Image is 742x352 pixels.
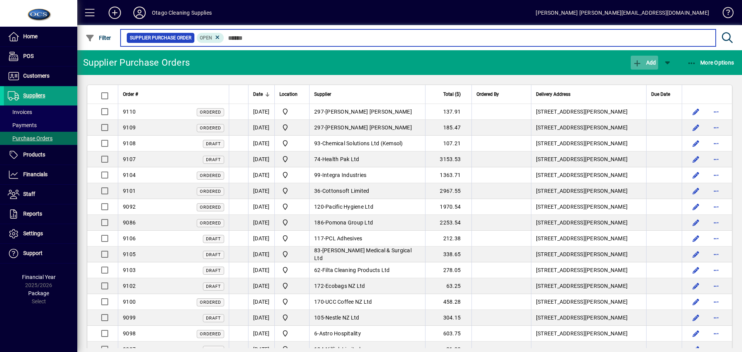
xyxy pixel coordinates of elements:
a: Support [4,244,77,263]
span: Pomona Group Ltd [325,219,373,226]
span: 9106 [123,235,136,241]
button: More options [710,264,722,276]
button: More options [710,137,722,150]
span: 9109 [123,124,136,131]
button: Add [631,56,658,70]
div: Total ($) [430,90,468,99]
span: Ordered [200,221,221,226]
td: 458.28 [425,294,471,310]
div: Order # [123,90,224,99]
a: Staff [4,185,77,204]
span: Central [279,170,305,180]
div: Due Date [651,90,677,99]
span: Products [23,151,45,158]
td: 1970.54 [425,199,471,215]
button: Edit [690,232,702,245]
td: - [309,167,425,183]
td: [STREET_ADDRESS][PERSON_NAME] [531,247,646,262]
span: Payments [8,122,37,128]
td: 1363.71 [425,167,471,183]
button: More options [710,121,722,134]
span: PCL Adhesives [325,235,362,241]
td: [DATE] [248,215,274,231]
button: More options [710,169,722,181]
a: Invoices [4,105,77,119]
td: [STREET_ADDRESS][PERSON_NAME] [531,199,646,215]
button: Edit [690,169,702,181]
button: More options [710,216,722,229]
span: Suppliers [23,92,45,99]
td: [DATE] [248,151,274,167]
span: Ordered [200,300,221,305]
td: [DATE] [248,120,274,136]
td: 107.21 [425,136,471,151]
span: 83 [314,247,321,253]
span: Draft [206,236,221,241]
span: Ordered [200,189,221,194]
span: Central [279,329,305,338]
a: Purchase Orders [4,132,77,145]
span: Ecobags NZ Ltd [325,283,365,289]
td: [STREET_ADDRESS][PERSON_NAME] [531,278,646,294]
button: Edit [690,137,702,150]
span: 9107 [123,156,136,162]
span: Total ($) [443,90,461,99]
td: [DATE] [248,231,274,247]
button: More options [710,153,722,165]
button: Edit [690,121,702,134]
a: Financials [4,165,77,184]
td: - [309,294,425,310]
td: [STREET_ADDRESS][PERSON_NAME] [531,326,646,342]
td: [DATE] [248,199,274,215]
td: - [309,215,425,231]
span: Central [279,281,305,291]
span: 9104 [123,172,136,178]
td: - [309,151,425,167]
span: 9110 [123,109,136,115]
span: Central [279,186,305,196]
span: 36 [314,188,321,194]
span: Filta Cleaning Products Ltd [322,267,390,273]
span: Central [279,123,305,132]
button: Edit [690,153,702,165]
button: Edit [690,185,702,197]
span: 297 [314,124,324,131]
span: Support [23,250,43,256]
button: Edit [690,264,702,276]
span: 9102 [123,283,136,289]
span: Cottonsoft Limited [322,188,369,194]
td: - [309,183,425,199]
td: 278.05 [425,262,471,278]
td: [DATE] [248,167,274,183]
td: - [309,199,425,215]
span: Date [253,90,263,99]
a: Customers [4,66,77,86]
span: 9108 [123,140,136,146]
span: Astro Hospitality [319,330,361,337]
div: [PERSON_NAME] [PERSON_NAME][EMAIL_ADDRESS][DOMAIN_NAME] [536,7,709,19]
td: [DATE] [248,104,274,120]
a: Knowledge Base [717,2,732,27]
span: Order # [123,90,138,99]
td: [DATE] [248,262,274,278]
span: More Options [687,60,734,66]
button: Filter [83,31,113,45]
span: Financials [23,171,48,177]
a: Home [4,27,77,46]
span: Add [633,60,656,66]
button: Profile [127,6,152,20]
span: 9098 [123,330,136,337]
span: 120 [314,204,324,210]
span: Supplier [314,90,331,99]
td: [STREET_ADDRESS][PERSON_NAME] [531,151,646,167]
span: 93 [314,140,321,146]
span: 9103 [123,267,136,273]
td: - [309,262,425,278]
div: Supplier Purchase Orders [83,56,190,69]
span: 172 [314,283,324,289]
td: [STREET_ADDRESS][PERSON_NAME] [531,294,646,310]
td: [STREET_ADDRESS][PERSON_NAME] [531,310,646,326]
td: 338.65 [425,247,471,262]
button: Edit [690,327,702,340]
td: [DATE] [248,247,274,262]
